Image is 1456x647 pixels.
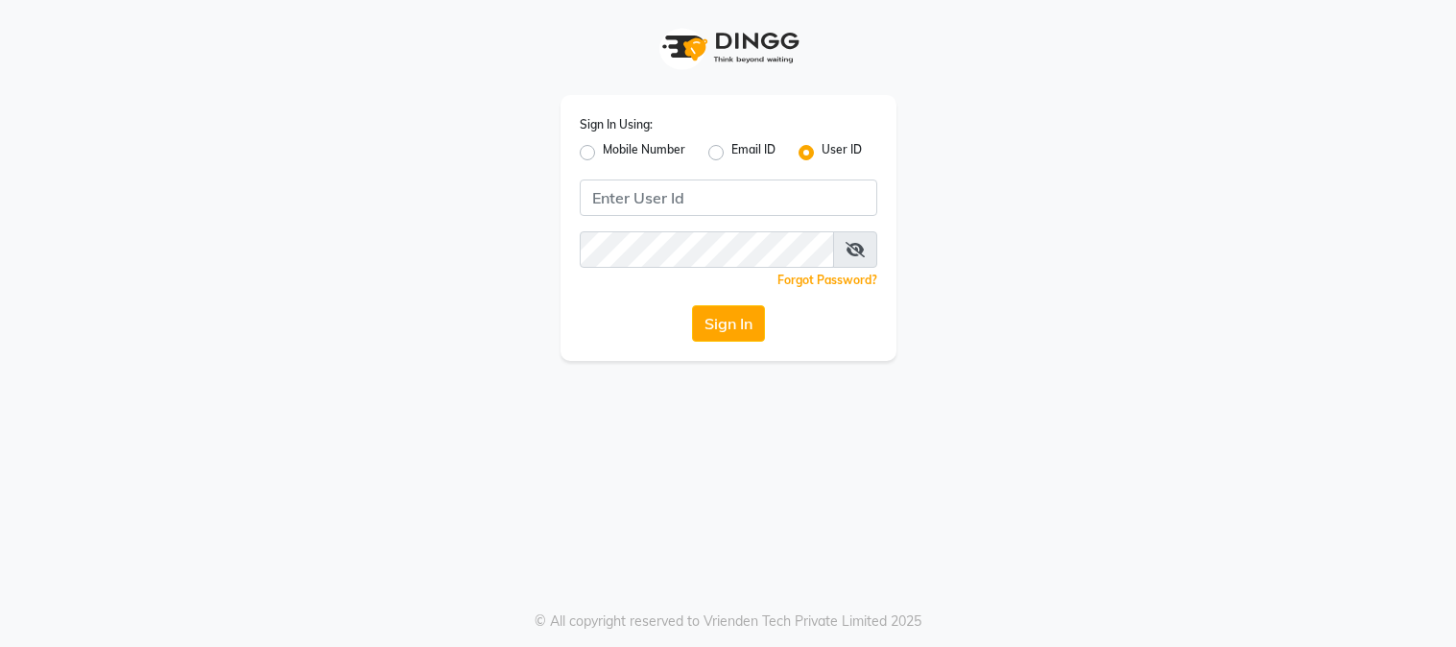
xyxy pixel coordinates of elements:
label: User ID [822,141,862,164]
label: Sign In Using: [580,116,653,133]
input: Username [580,180,877,216]
button: Sign In [692,305,765,342]
img: logo1.svg [652,19,805,76]
label: Email ID [731,141,776,164]
a: Forgot Password? [777,273,877,287]
label: Mobile Number [603,141,685,164]
input: Username [580,231,834,268]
